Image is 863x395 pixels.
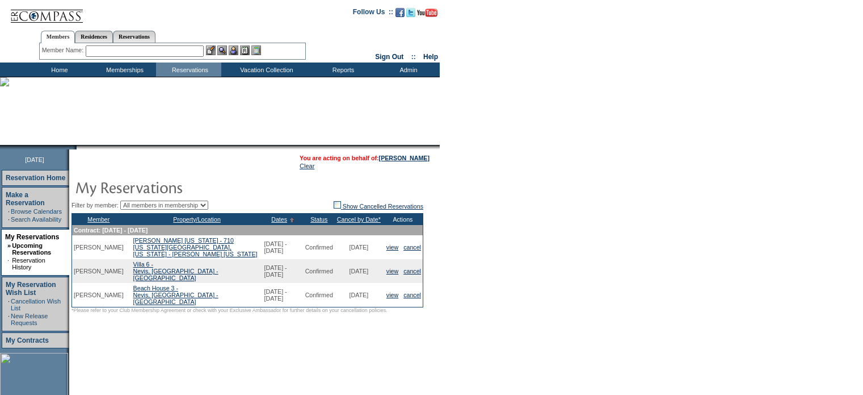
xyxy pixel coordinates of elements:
a: view [386,292,398,298]
a: Subscribe to our YouTube Channel [417,11,437,18]
a: Dates [271,216,287,223]
img: Ascending [287,218,294,222]
a: Status [310,216,327,223]
img: b_calculator.gif [251,45,261,55]
img: Reservations [240,45,250,55]
a: [PERSON_NAME] [379,155,430,161]
a: Make a Reservation [6,191,45,207]
a: Reservation Home [6,174,65,182]
img: promoShadowLeftCorner.gif [73,145,77,149]
img: Become our fan on Facebook [395,8,405,17]
a: New Release Requests [11,313,48,326]
a: Cancellation Wish List [11,298,61,311]
span: Contract: [DATE] - [DATE] [74,227,148,234]
a: cancel [403,292,421,298]
a: My Reservations [5,233,59,241]
td: · [8,216,10,223]
td: Confirmed [304,283,335,307]
a: view [386,244,398,251]
img: View [217,45,227,55]
td: [PERSON_NAME] [72,283,125,307]
a: Property/Location [173,216,221,223]
td: Confirmed [304,259,335,283]
img: b_edit.gif [206,45,216,55]
div: Member Name: [42,45,86,55]
td: Admin [374,63,440,77]
td: [DATE] [335,259,383,283]
a: Search Availability [11,216,61,223]
a: Sign Out [375,53,403,61]
span: Filter by member: [71,202,119,209]
a: My Contracts [6,336,49,344]
img: Subscribe to our YouTube Channel [417,9,437,17]
a: My Reservation Wish List [6,281,56,297]
td: · [8,298,10,311]
td: Reports [309,63,374,77]
td: [DATE] [335,283,383,307]
a: Upcoming Reservations [12,242,51,256]
td: Vacation Collection [221,63,309,77]
img: Follow us on Twitter [406,8,415,17]
td: [DATE] - [DATE] [263,283,304,307]
a: Reservation History [12,257,45,271]
td: [DATE] - [DATE] [263,235,304,259]
td: [DATE] [335,235,383,259]
a: cancel [403,244,421,251]
td: Confirmed [304,235,335,259]
a: Cancel by Date* [337,216,381,223]
a: Show Cancelled Reservations [334,203,423,210]
a: Residences [75,31,113,43]
a: Villa 6 -Nevis, [GEOGRAPHIC_DATA] - [GEOGRAPHIC_DATA] [133,261,218,281]
td: · [8,208,10,215]
a: Members [41,31,75,43]
td: · [8,313,10,326]
a: Help [423,53,438,61]
td: [PERSON_NAME] [72,235,125,259]
a: cancel [403,268,421,275]
td: Reservations [156,63,221,77]
td: Follow Us :: [353,7,393,20]
td: [PERSON_NAME] [72,259,125,283]
img: pgTtlMyReservations.gif [75,176,302,198]
a: Member [87,216,110,223]
a: Clear [300,163,314,169]
th: Actions [383,214,423,226]
span: [DATE] [25,156,44,163]
a: Become our fan on Facebook [395,11,405,18]
span: You are acting on behalf of: [300,155,430,161]
td: · [7,257,11,271]
img: Impersonate [229,45,238,55]
span: *Please refer to your Club Membership Agreement or check with your Exclusive Ambassador for furth... [71,307,388,313]
td: [DATE] - [DATE] [263,259,304,283]
td: Home [26,63,91,77]
a: [PERSON_NAME] [US_STATE] - 710[US_STATE][GEOGRAPHIC_DATA], [US_STATE] - [PERSON_NAME] [US_STATE] [133,237,258,257]
a: Browse Calendars [11,208,62,215]
b: » [7,242,11,249]
a: Follow us on Twitter [406,11,415,18]
a: Reservations [113,31,155,43]
a: Beach House 3 -Nevis, [GEOGRAPHIC_DATA] - [GEOGRAPHIC_DATA] [133,285,218,305]
span: :: [411,53,416,61]
a: view [386,268,398,275]
td: Memberships [91,63,156,77]
img: chk_off.JPG [334,201,341,209]
img: blank.gif [77,145,78,149]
